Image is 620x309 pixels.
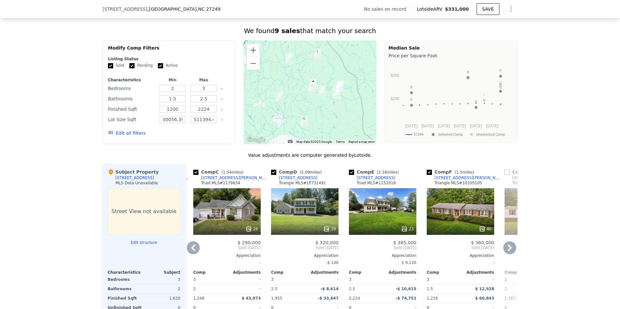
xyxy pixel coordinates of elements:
[247,57,260,70] button: Zoom out
[271,277,274,282] span: 3
[505,3,518,16] button: Show Options
[499,80,502,84] text: H
[108,240,180,245] button: Edit structure
[115,180,158,186] div: MLS Data Unavailable
[454,124,466,128] text: [DATE]
[316,240,339,245] span: $ 320,000
[349,253,416,258] div: Appreciation
[318,296,339,301] span: -$ 33,647
[108,294,143,303] div: Finished Sqft
[108,45,230,56] div: Modify Comp Filters
[306,275,339,284] div: -
[193,270,227,275] div: Comp
[296,140,332,143] span: Map data ©2025 Google
[349,169,401,175] div: Comp E
[323,226,336,232] div: 29
[427,296,438,301] span: 1,216
[189,77,218,83] div: Max
[512,175,580,180] div: [STREET_ADDRESS][PERSON_NAME]
[245,136,267,144] a: Open this area in Google Maps (opens a new window)
[391,73,399,78] text: $300
[500,76,501,80] text: I
[505,296,516,301] span: 1,367
[108,63,113,68] input: Sold
[193,175,268,180] a: [STREET_ADDRESS][PERSON_NAME]
[271,175,317,180] a: [STREET_ADDRESS]
[393,240,416,245] span: $ 385,000
[427,175,502,180] a: [STREET_ADDRESS][PERSON_NAME]
[279,180,326,186] div: Triangle MLS # LP731491
[245,226,258,232] div: 26
[388,60,513,141] svg: A chart.
[285,53,292,64] div: 5694 Windyke Dr
[238,240,261,245] span: $ 290,000
[471,240,494,245] span: $ 360,000
[456,170,462,175] span: 1.5
[193,258,261,267] div: -
[129,63,153,68] label: Pending
[158,63,163,68] input: Active
[148,6,221,12] span: , [GEOGRAPHIC_DATA]
[401,260,416,265] span: $ 9,126
[319,85,326,96] div: 3450 Huffine Mill Rd
[301,170,310,175] span: 2.09
[349,175,395,180] a: [STREET_ADDRESS]
[158,63,178,68] label: Active
[193,253,261,258] div: Appreciation
[336,81,343,92] div: 5812 Huffine Ridge Dr
[275,27,300,35] strong: 9 sales
[445,6,469,12] span: $331,000
[460,270,494,275] div: Adjustments
[467,70,470,74] text: A
[221,87,223,90] button: Clear
[227,270,261,275] div: Adjustments
[271,284,304,293] div: 2.5
[271,270,305,275] div: Comp
[427,258,494,267] div: -
[505,270,538,275] div: Comp
[108,275,143,284] div: Bedrooms
[388,45,513,51] div: Median Sale
[505,175,580,180] a: [STREET_ADDRESS][PERSON_NAME]
[158,77,187,83] div: Min
[336,80,343,91] div: 5815 Huffine Ridge Dr
[221,98,223,100] button: Clear
[435,175,502,180] div: [STREET_ADDRESS][PERSON_NAME]
[242,296,261,301] span: $ 43,973
[378,170,387,175] span: 2.16
[108,84,156,93] div: Bedrooms
[410,97,412,101] text: E
[271,169,324,175] div: Comp D
[505,169,558,175] div: Comp G
[221,119,223,121] button: Clear
[305,270,339,275] div: Adjustments
[108,94,156,103] div: Bathrooms
[476,132,505,137] text: Unselected Comp
[427,169,477,175] div: Comp F
[483,93,486,97] text: G
[414,132,423,137] text: 27249
[145,294,180,303] div: 1,620
[333,88,340,99] div: 4345 Mcintyre Rd
[470,124,482,128] text: [DATE]
[108,56,230,62] div: Listing Status
[145,275,180,284] div: 3
[115,175,154,180] div: [STREET_ADDRESS]
[349,284,381,293] div: 2.5
[422,124,434,128] text: [DATE]
[349,270,383,275] div: Comp
[388,51,513,60] div: Price per Square Foot
[326,260,339,265] span: -$ 146
[279,175,317,180] div: [STREET_ADDRESS]
[499,69,502,73] text: F
[108,115,156,124] div: Lot Size Sqft
[228,275,261,284] div: -
[201,180,240,186] div: Triad MLS # 1179634
[271,296,282,301] span: 1,955
[427,253,494,258] div: Appreciation
[201,175,268,180] div: [STREET_ADDRESS][PERSON_NAME]
[499,84,502,87] text: C
[505,277,507,282] span: 2
[364,6,411,12] div: No sales on record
